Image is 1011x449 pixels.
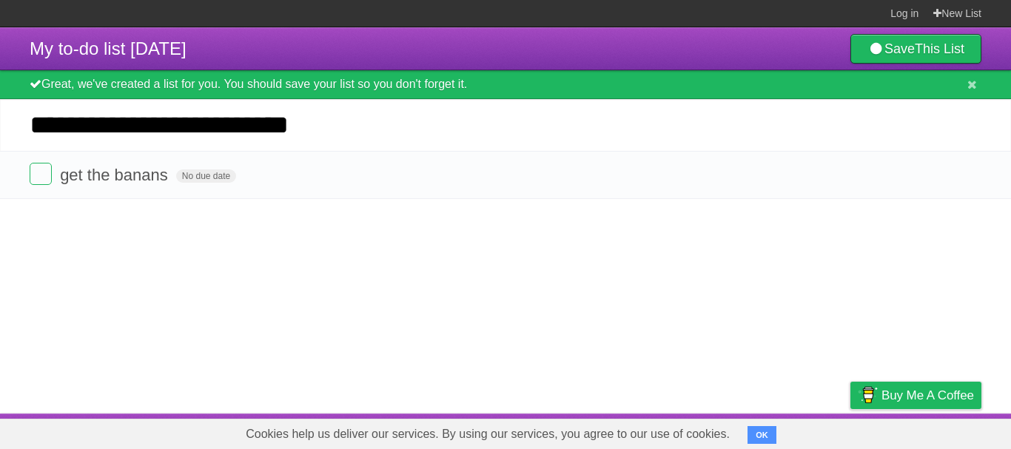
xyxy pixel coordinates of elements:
[30,163,52,185] label: Done
[850,34,981,64] a: SaveThis List
[915,41,964,56] b: This List
[702,417,762,445] a: Developers
[176,169,236,183] span: No due date
[881,382,974,408] span: Buy me a coffee
[30,38,187,58] span: My to-do list [DATE]
[60,166,172,184] span: get the banans
[850,382,981,409] a: Buy me a coffee
[654,417,685,445] a: About
[231,419,745,449] span: Cookies help us deliver our services. By using our services, you agree to our use of cookies.
[748,426,776,444] button: OK
[858,382,878,408] img: Buy me a coffee
[781,417,813,445] a: Terms
[831,417,870,445] a: Privacy
[888,417,981,445] a: Suggest a feature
